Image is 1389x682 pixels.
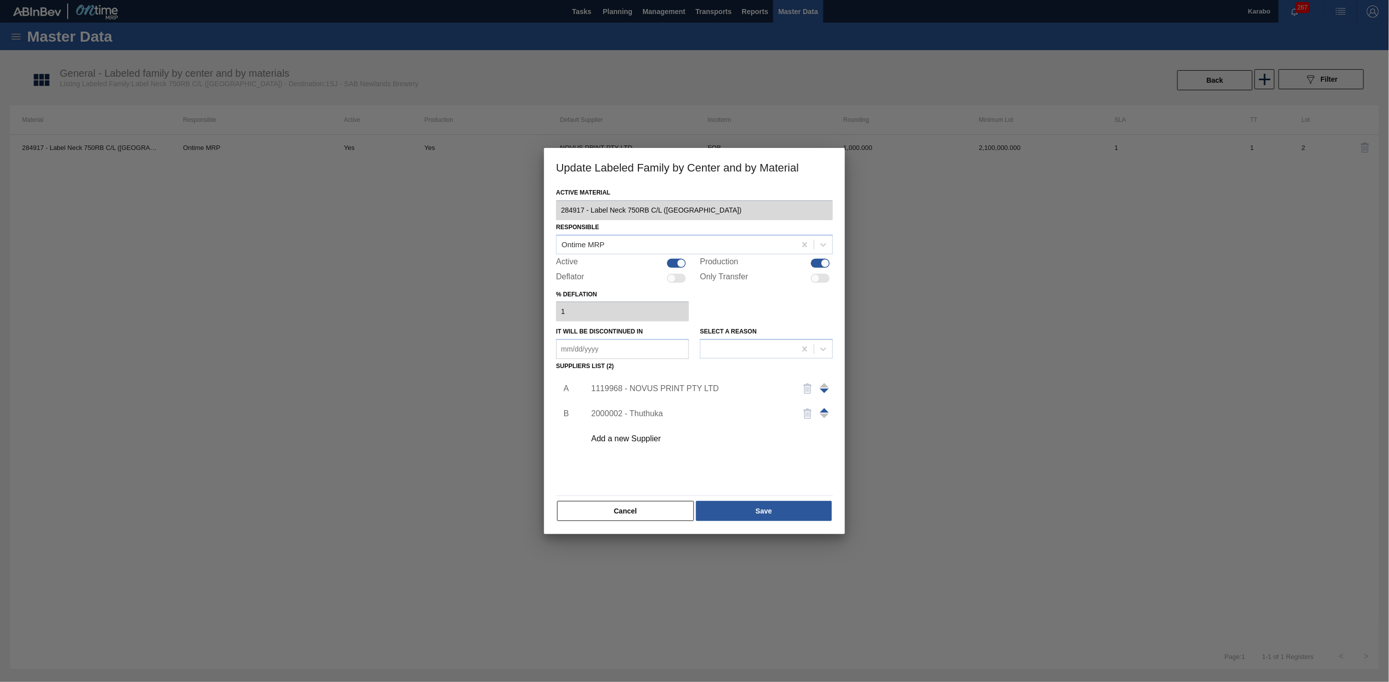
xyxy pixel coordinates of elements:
[591,434,788,443] div: Add a new Supplier
[556,339,689,359] input: mm/dd/yyyy
[556,328,643,335] label: It will be discontinued in
[556,224,599,231] label: Responsible
[556,376,572,401] li: A
[700,257,739,269] label: Production
[556,186,833,200] label: Active Material
[556,287,689,302] label: % deflation
[557,501,694,521] button: Cancel
[562,240,605,249] div: Ontime MRP
[556,363,614,370] label: Suppliers list (2)
[820,389,829,393] span: Move up
[556,257,578,269] label: Active
[700,272,748,284] label: Only Transfer
[820,408,829,413] span: Move up
[802,383,814,395] img: delete-icon
[544,148,845,186] h3: Update Labeled Family by Center and by Material
[796,377,820,401] button: delete-icon
[796,402,820,426] button: delete-icon
[556,401,572,426] li: B
[696,501,832,521] button: Save
[591,384,788,393] div: 1119968 - NOVUS PRINT PTY LTD
[802,408,814,420] img: delete-icon
[556,272,584,284] label: Deflator
[700,328,757,335] label: Select a reason
[591,409,788,418] div: 2000002 - Thuthuka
